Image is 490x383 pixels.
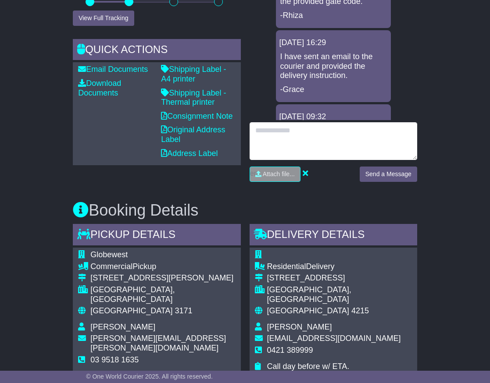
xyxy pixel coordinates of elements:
span: Residential [267,262,306,271]
span: [PERSON_NAME][EMAIL_ADDRESS][PERSON_NAME][DOMAIN_NAME] [90,334,226,352]
span: [PERSON_NAME] [267,323,332,331]
div: [GEOGRAPHIC_DATA], [GEOGRAPHIC_DATA] [267,285,412,304]
span: [GEOGRAPHIC_DATA] [267,306,349,315]
div: [DATE] 16:29 [279,38,387,48]
a: Email Documents [78,65,148,74]
span: 4215 [351,306,369,315]
p: -Rhiza [280,11,386,21]
a: Download Documents [78,79,121,97]
span: Globewest [90,250,128,259]
a: Original Address Label [161,125,225,144]
a: Shipping Label - Thermal printer [161,89,226,107]
span: [GEOGRAPHIC_DATA] [90,306,172,315]
div: [STREET_ADDRESS] [267,273,412,283]
span: Commercial [90,262,132,271]
h3: Booking Details [73,202,417,219]
div: Pickup Details [73,224,240,248]
span: © One World Courier 2025. All rights reserved. [86,373,213,380]
span: 0421 389999 [267,346,313,355]
div: Delivery Details [250,224,417,248]
div: Quick Actions [73,39,240,63]
p: I have sent an email to the courier and provided the delivery instruction. [280,52,386,81]
a: Shipping Label - A4 printer [161,65,226,83]
p: -Grace [280,85,386,95]
span: [PERSON_NAME] [90,323,155,331]
div: Delivery [267,262,412,272]
div: [STREET_ADDRESS][PERSON_NAME] [90,273,235,283]
span: [EMAIL_ADDRESS][DOMAIN_NAME] [267,334,401,343]
span: 3171 [175,306,193,315]
button: View Full Tracking [73,11,134,26]
div: [DATE] 09:32 [279,112,387,122]
button: Send a Message [360,167,417,182]
a: Consignment Note [161,112,232,121]
div: [GEOGRAPHIC_DATA], [GEOGRAPHIC_DATA] [90,285,235,304]
span: 03 9518 1635 [90,355,139,364]
div: Pickup [90,262,235,272]
a: Address Label [161,149,218,158]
